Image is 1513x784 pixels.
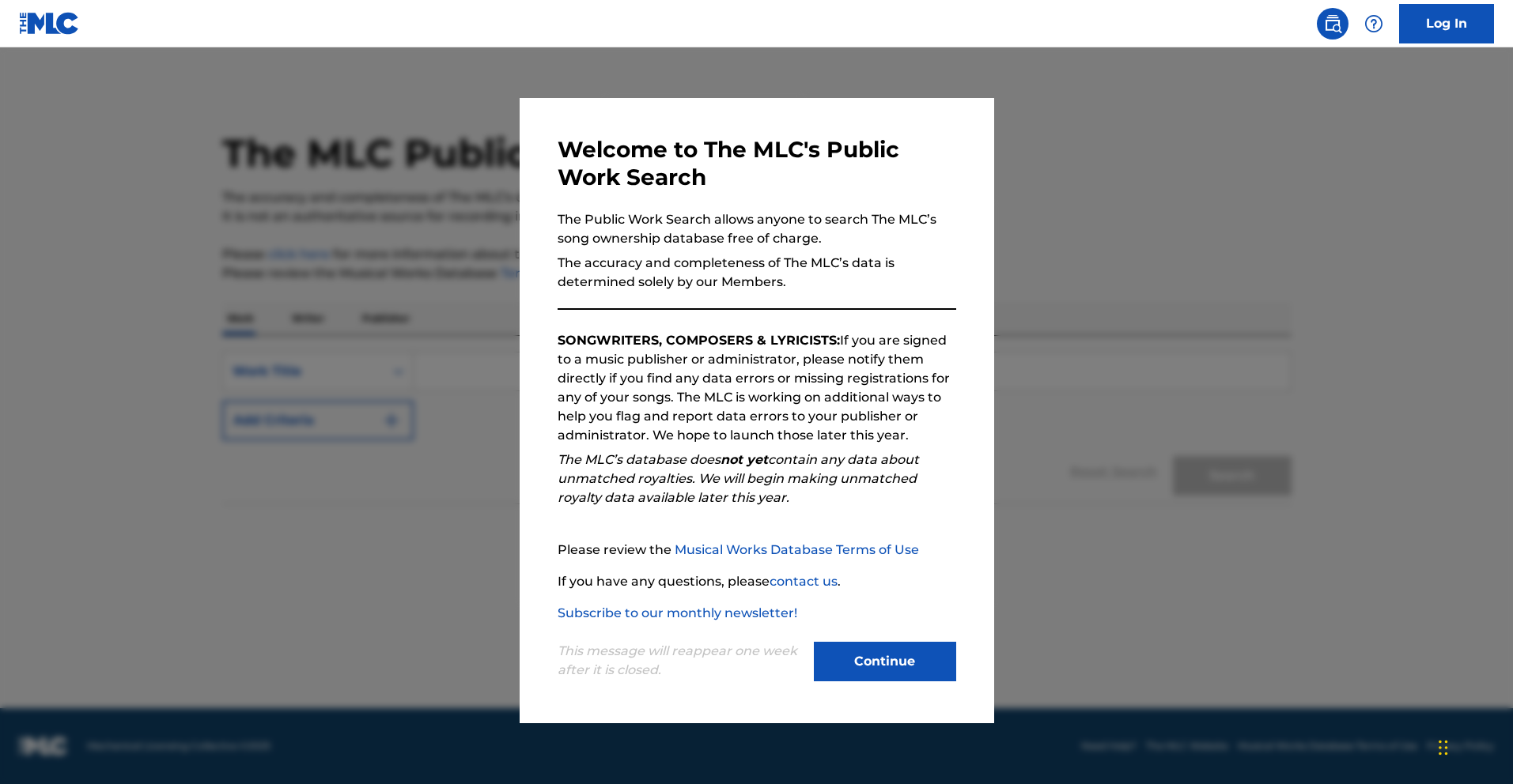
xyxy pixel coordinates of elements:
[1317,8,1348,40] a: Public Search
[675,542,919,557] a: Musical Works Database Terms of Use
[1399,4,1494,43] a: Log In
[558,572,956,591] p: If you have any questions, please .
[770,574,838,589] a: contact us
[1434,708,1513,784] iframe: Chat Widget
[814,642,956,681] button: Continue
[558,254,956,292] p: The accuracy and completeness of The MLC’s data is determined solely by our Members.
[558,605,797,620] a: Subscribe to our monthly newsletter!
[558,136,956,191] h3: Welcome to The MLC's Public Work Search
[1364,14,1383,33] img: help
[1323,14,1342,33] img: search
[558,210,956,248] p: The Public Work Search allows anyone to search The MLC’s song ownership database free of charge.
[558,331,956,445] p: If you are signed to a music publisher or administrator, please notify them directly if you find ...
[1358,8,1390,40] div: Help
[19,12,80,35] img: MLC Logo
[1439,724,1448,771] div: Drag
[558,541,956,560] p: Please review the
[558,333,840,348] strong: SONGWRITERS, COMPOSERS & LYRICISTS:
[558,642,804,680] p: This message will reappear one week after it is closed.
[721,452,768,467] strong: not yet
[558,452,919,505] em: The MLC’s database does contain any data about unmatched royalties. We will begin making unmatche...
